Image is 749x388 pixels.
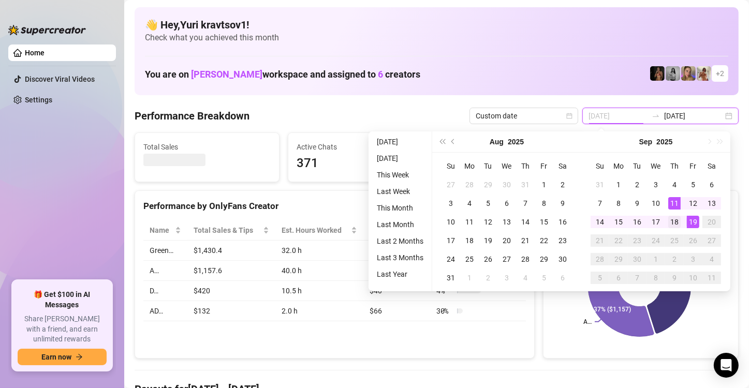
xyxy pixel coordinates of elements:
[463,272,476,284] div: 1
[665,213,684,231] td: 2025-09-18
[497,268,516,287] td: 2025-09-03
[665,231,684,250] td: 2025-09-25
[687,178,699,191] div: 5
[612,272,625,284] div: 6
[490,131,504,152] button: Choose a month
[373,268,428,280] li: Last Year
[684,250,702,268] td: 2025-10-03
[145,32,728,43] span: Check what you achieved this month
[668,253,681,265] div: 2
[628,231,647,250] td: 2025-09-23
[479,250,497,268] td: 2025-08-26
[497,231,516,250] td: 2025-08-20
[275,281,363,301] td: 10.5 h
[612,253,625,265] div: 29
[373,152,428,165] li: [DATE]
[591,175,609,194] td: 2025-08-31
[25,49,45,57] a: Home
[448,131,459,152] button: Previous month (PageUp)
[41,353,71,361] span: Earn now
[591,250,609,268] td: 2025-09-28
[297,154,424,173] span: 371
[609,250,628,268] td: 2025-09-29
[25,75,95,83] a: Discover Viral Videos
[702,175,721,194] td: 2025-09-06
[668,234,681,247] div: 25
[687,216,699,228] div: 19
[463,197,476,210] div: 4
[650,197,662,210] div: 10
[516,250,535,268] td: 2025-08-28
[373,136,428,148] li: [DATE]
[647,213,665,231] td: 2025-09-17
[687,253,699,265] div: 3
[684,231,702,250] td: 2025-09-26
[501,272,513,284] div: 3
[594,197,606,210] div: 7
[497,250,516,268] td: 2025-08-27
[445,178,457,191] div: 27
[519,216,532,228] div: 14
[702,231,721,250] td: 2025-09-27
[702,157,721,175] th: Sa
[665,157,684,175] th: Th
[553,157,572,175] th: Sa
[609,268,628,287] td: 2025-10-06
[463,253,476,265] div: 25
[591,194,609,213] td: 2025-09-07
[702,213,721,231] td: 2025-09-20
[556,272,569,284] div: 6
[684,157,702,175] th: Fr
[442,213,460,231] td: 2025-08-10
[479,268,497,287] td: 2025-09-02
[497,175,516,194] td: 2025-07-30
[639,131,653,152] button: Choose a month
[135,109,249,123] h4: Performance Breakdown
[363,301,430,321] td: $66
[282,225,349,236] div: Est. Hours Worked
[631,272,643,284] div: 7
[445,272,457,284] div: 31
[442,268,460,287] td: 2025-08-31
[482,253,494,265] div: 26
[553,250,572,268] td: 2025-08-30
[482,178,494,191] div: 29
[609,231,628,250] td: 2025-09-22
[556,197,569,210] div: 9
[76,353,83,361] span: arrow-right
[25,96,52,104] a: Settings
[668,272,681,284] div: 9
[538,253,550,265] div: 29
[553,213,572,231] td: 2025-08-16
[143,301,187,321] td: AD…
[609,213,628,231] td: 2025-09-15
[650,178,662,191] div: 3
[18,290,107,310] span: 🎁 Get $100 in AI Messages
[508,131,524,152] button: Choose a year
[665,175,684,194] td: 2025-09-04
[18,349,107,365] button: Earn nowarrow-right
[519,272,532,284] div: 4
[363,261,430,281] td: $28.94
[556,253,569,265] div: 30
[538,272,550,284] div: 5
[665,268,684,287] td: 2025-10-09
[373,251,428,264] li: Last 3 Months
[631,234,643,247] div: 23
[697,66,711,81] img: Green
[628,194,647,213] td: 2025-09-09
[628,157,647,175] th: Tu
[566,113,572,119] span: calendar
[497,157,516,175] th: We
[594,216,606,228] div: 14
[591,157,609,175] th: Su
[378,69,383,80] span: 6
[145,69,420,80] h1: You are on workspace and assigned to creators
[538,178,550,191] div: 1
[612,197,625,210] div: 8
[538,216,550,228] div: 15
[482,197,494,210] div: 5
[187,261,275,281] td: $1,157.6
[476,108,572,124] span: Custom date
[665,250,684,268] td: 2025-10-02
